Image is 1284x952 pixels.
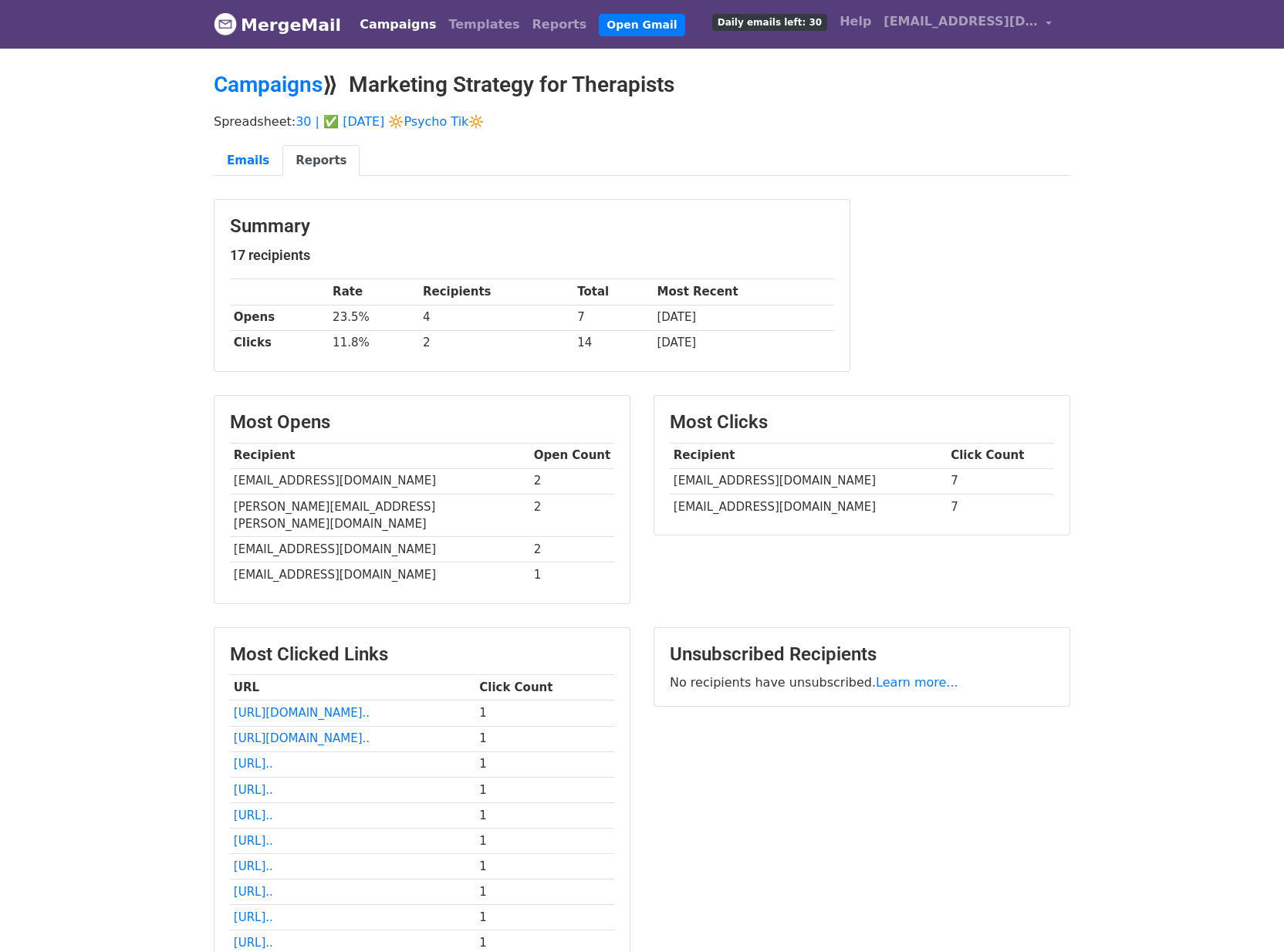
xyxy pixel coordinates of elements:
h3: Most Clicked Links [230,643,614,666]
td: [DATE] [654,330,834,356]
td: 1 [475,700,614,726]
h2: ⟫ Marketing Strategy for Therapists [214,72,1070,98]
td: 1 [475,853,614,879]
td: 4 [419,305,573,330]
a: Campaigns [214,72,323,97]
td: 1 [475,802,614,828]
td: [EMAIL_ADDRESS][DOMAIN_NAME] [670,468,947,494]
a: [URL][DOMAIN_NAME].. [234,731,370,745]
th: Most Recent [654,279,834,305]
a: [EMAIL_ADDRESS][DOMAIN_NAME] [877,6,1058,42]
a: Open Gmail [599,14,684,36]
td: [PERSON_NAME][EMAIL_ADDRESS][PERSON_NAME][DOMAIN_NAME] [230,494,530,537]
a: Emails [214,145,282,177]
a: Reports [526,9,593,40]
td: 7 [573,305,653,330]
th: Clicks [230,330,329,356]
a: [URL].. [234,783,273,797]
th: Click Count [475,675,614,700]
a: [URL].. [234,885,273,899]
td: [EMAIL_ADDRESS][DOMAIN_NAME] [230,562,530,588]
th: Opens [230,305,329,330]
a: [URL][DOMAIN_NAME].. [234,706,370,720]
p: No recipients have unsubscribed. [670,674,1054,690]
th: Open Count [530,443,614,468]
h3: Summary [230,215,834,238]
span: [EMAIL_ADDRESS][DOMAIN_NAME] [884,12,1038,31]
th: Total [573,279,653,305]
td: 11.8% [329,330,419,356]
th: Rate [329,279,419,305]
a: MergeMail [214,8,341,41]
td: 7 [947,468,1054,494]
a: [URL].. [234,809,273,822]
a: Templates [442,9,525,40]
td: 2 [530,494,614,537]
a: 30 | ✅ [DATE] 🔆Psycho Tik🔆 [296,114,484,129]
td: 1 [475,879,614,905]
th: Recipients [419,279,573,305]
a: [URL].. [234,859,273,873]
h3: Unsubscribed Recipients [670,643,1054,666]
img: MergeMail logo [214,12,237,35]
a: Campaigns [353,9,442,40]
td: 1 [475,905,614,930]
td: 2 [530,537,614,562]
td: [EMAIL_ADDRESS][DOMAIN_NAME] [230,468,530,494]
th: Recipient [670,443,947,468]
a: Learn more... [876,675,958,690]
h3: Most Opens [230,411,614,434]
td: 2 [419,330,573,356]
th: URL [230,675,475,700]
th: Recipient [230,443,530,468]
p: Spreadsheet: [214,113,1070,130]
span: Daily emails left: 30 [712,14,827,31]
h5: 17 recipients [230,247,834,264]
td: 2 [530,468,614,494]
a: [URL].. [234,834,273,848]
h3: Most Clicks [670,411,1054,434]
td: 1 [475,751,614,777]
a: Daily emails left: 30 [706,6,833,37]
td: [DATE] [654,305,834,330]
a: [URL].. [234,910,273,924]
td: 1 [475,828,614,853]
td: 14 [573,330,653,356]
td: [EMAIL_ADDRESS][DOMAIN_NAME] [670,494,947,519]
td: 1 [475,726,614,751]
a: Help [833,6,877,37]
a: [URL].. [234,936,273,950]
td: [EMAIL_ADDRESS][DOMAIN_NAME] [230,537,530,562]
a: Reports [282,145,360,177]
iframe: Chat Widget [1207,878,1284,952]
td: 23.5% [329,305,419,330]
td: 7 [947,494,1054,519]
td: 1 [475,777,614,802]
th: Click Count [947,443,1054,468]
td: 1 [530,562,614,588]
a: [URL].. [234,757,273,771]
